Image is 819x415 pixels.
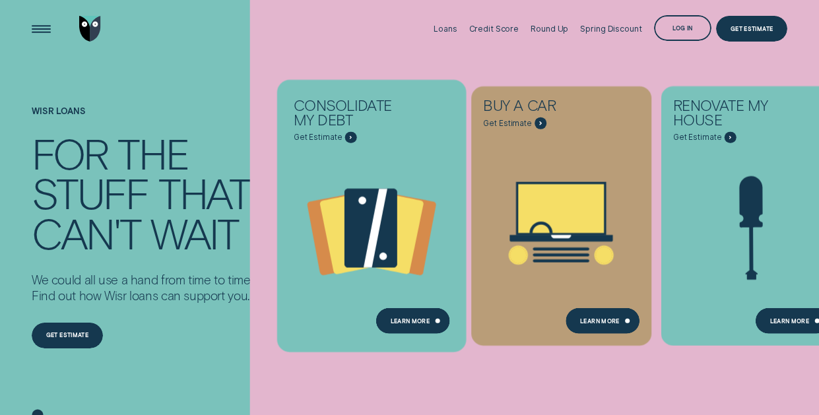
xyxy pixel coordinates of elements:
div: the [117,133,188,173]
div: Round Up [531,24,568,34]
button: Log in [654,15,711,41]
div: Buy a car [483,98,598,117]
div: stuff [32,172,148,212]
div: can't [32,212,141,253]
div: that [158,172,250,212]
div: For [32,133,108,173]
h4: For the stuff that can't wait [32,133,252,253]
span: Get Estimate [483,118,532,128]
p: We could all use a hand from time to time. Find out how Wisr loans can support you. [32,272,252,303]
a: Learn More [566,308,639,334]
div: Renovate My House [673,98,788,132]
a: Buy a car - Learn more [471,86,651,338]
div: Consolidate my debt [294,98,409,132]
a: Learn more [376,308,450,334]
div: Loans [434,24,457,34]
span: Get Estimate [294,133,343,143]
a: Get estimate [32,323,103,348]
div: Spring Discount [580,24,641,34]
a: Consolidate my debt - Learn more [282,86,462,338]
a: Get Estimate [716,16,787,42]
button: Open Menu [28,16,54,42]
span: Get Estimate [673,133,722,143]
h1: Wisr loans [32,106,252,133]
div: Credit Score [469,24,519,34]
img: Wisr [79,16,101,42]
div: wait [150,212,238,253]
